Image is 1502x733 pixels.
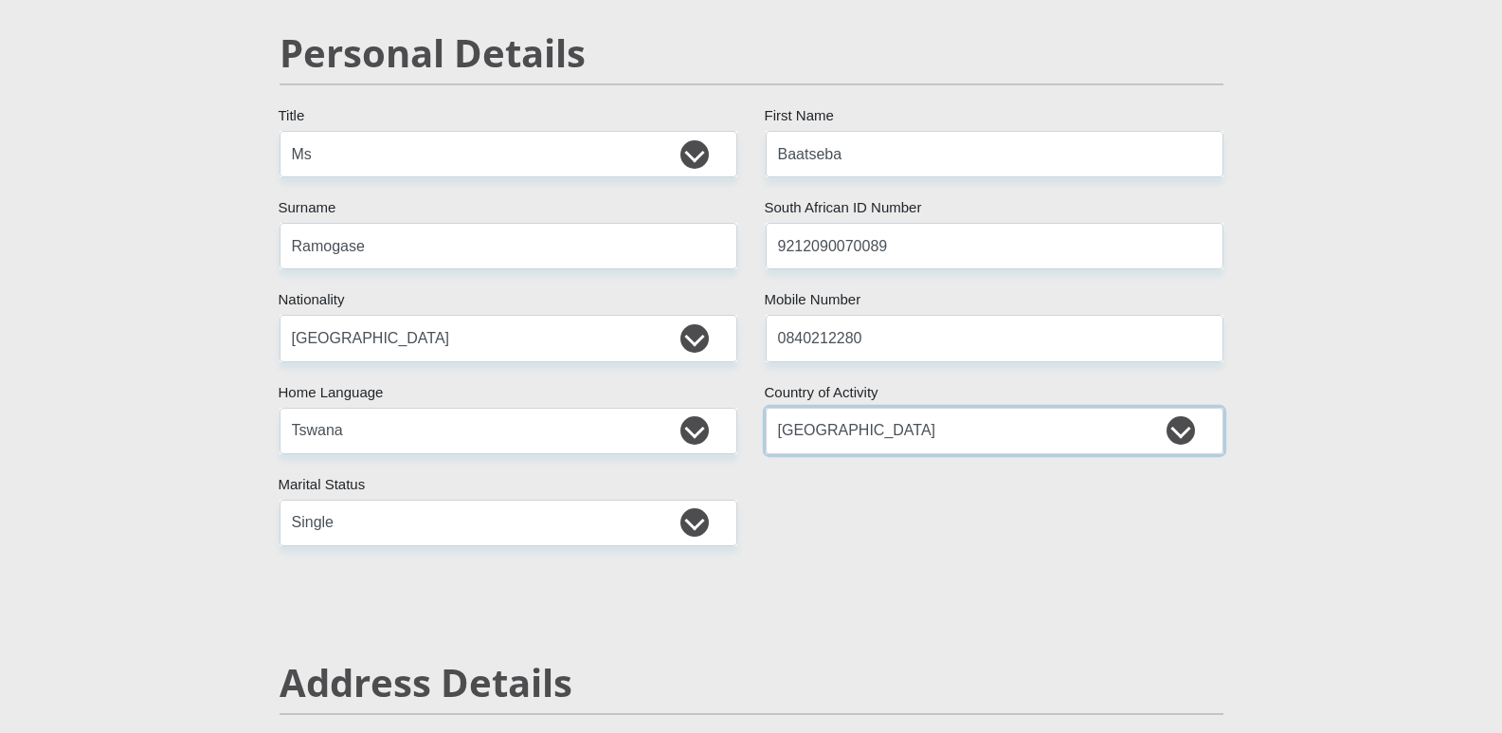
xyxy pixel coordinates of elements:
[280,223,737,269] input: Surname
[280,660,1223,706] h2: Address Details
[766,223,1223,269] input: ID Number
[280,30,1223,76] h2: Personal Details
[766,315,1223,361] input: Contact Number
[766,131,1223,177] input: First Name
